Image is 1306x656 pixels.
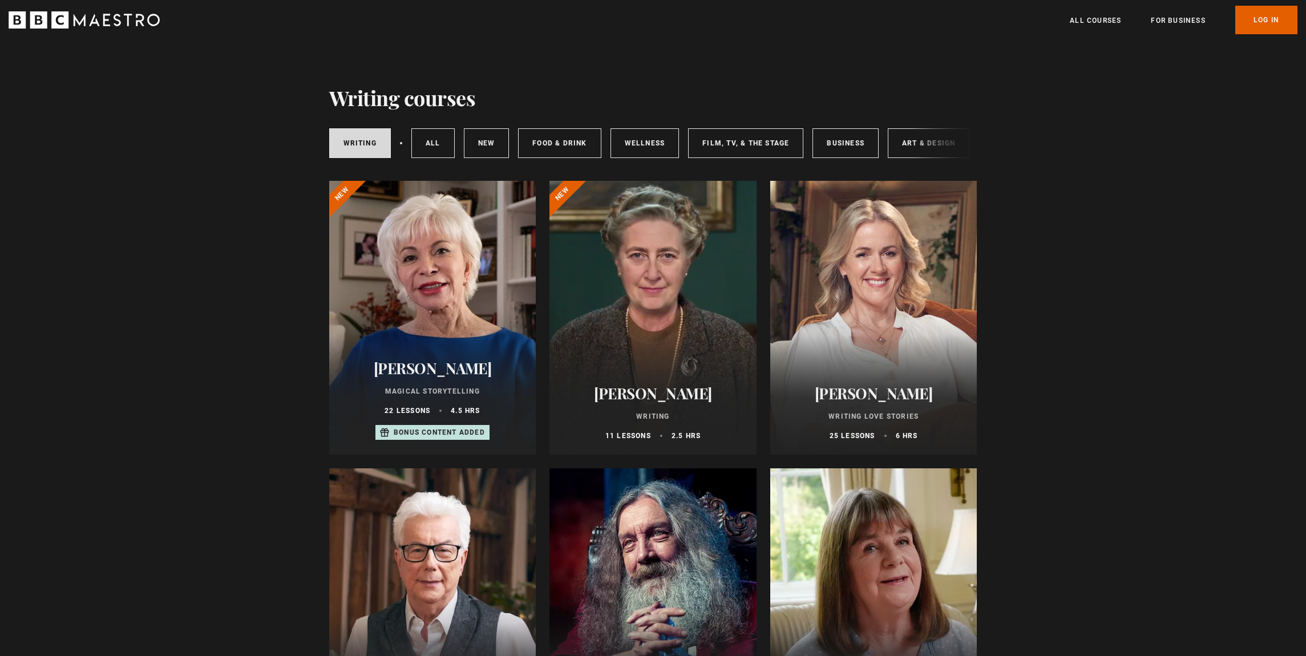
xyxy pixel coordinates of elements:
[411,128,455,158] a: All
[672,431,701,441] p: 2.5 hrs
[9,11,160,29] svg: BBC Maestro
[888,128,969,158] a: Art & Design
[549,181,757,455] a: [PERSON_NAME] Writing 11 lessons 2.5 hrs New
[784,384,964,402] h2: [PERSON_NAME]
[343,359,523,377] h2: [PERSON_NAME]
[784,411,964,422] p: Writing Love Stories
[563,411,743,422] p: Writing
[1235,6,1297,34] a: Log In
[605,431,651,441] p: 11 lessons
[518,128,601,158] a: Food & Drink
[896,431,918,441] p: 6 hrs
[385,406,430,416] p: 22 lessons
[343,386,523,396] p: Magical Storytelling
[394,427,485,438] p: Bonus content added
[1070,15,1121,26] a: All Courses
[1151,15,1205,26] a: For business
[329,128,391,158] a: Writing
[464,128,510,158] a: New
[830,431,875,441] p: 25 lessons
[1070,6,1297,34] nav: Primary
[329,86,476,110] h1: Writing courses
[563,384,743,402] h2: [PERSON_NAME]
[770,181,977,455] a: [PERSON_NAME] Writing Love Stories 25 lessons 6 hrs
[329,181,536,455] a: [PERSON_NAME] Magical Storytelling 22 lessons 4.5 hrs Bonus content added New
[610,128,680,158] a: Wellness
[451,406,480,416] p: 4.5 hrs
[688,128,803,158] a: Film, TV, & The Stage
[812,128,879,158] a: Business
